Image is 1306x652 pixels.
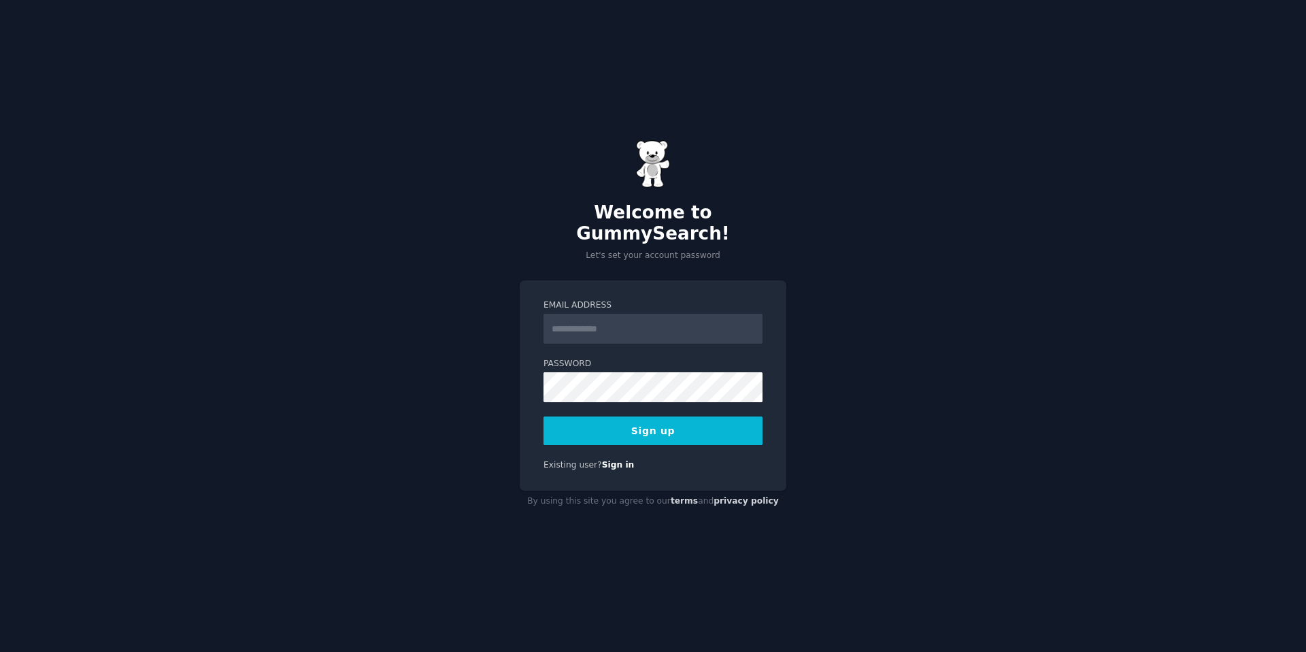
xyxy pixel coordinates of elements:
a: terms [671,496,698,506]
label: Email Address [543,299,763,312]
label: Password [543,358,763,370]
div: By using this site you agree to our and [520,491,786,512]
a: privacy policy [714,496,779,506]
p: Let's set your account password [520,250,786,262]
a: Sign in [602,460,635,470]
h2: Welcome to GummySearch! [520,202,786,245]
button: Sign up [543,417,763,445]
span: Existing user? [543,460,602,470]
img: Gummy Bear [636,140,670,188]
